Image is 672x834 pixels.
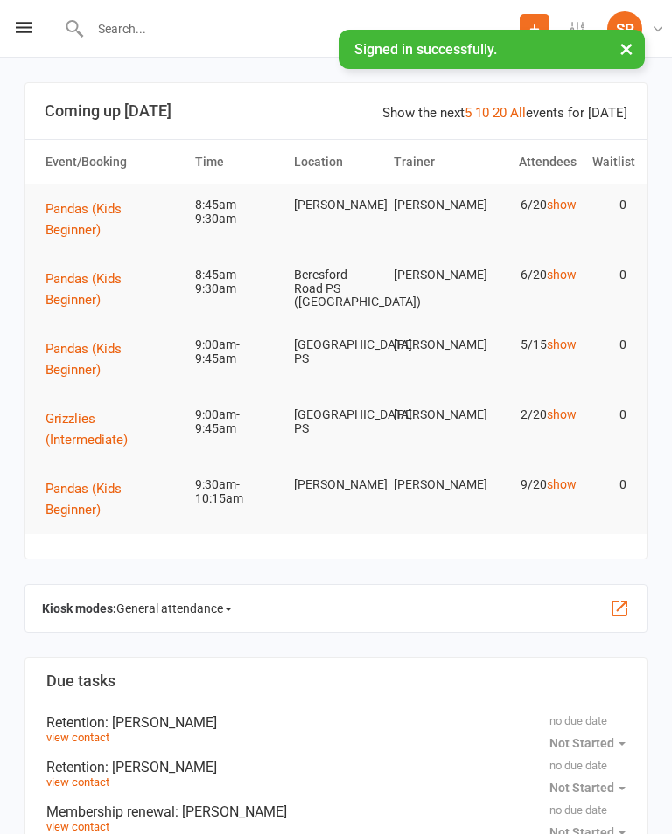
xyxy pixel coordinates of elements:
[607,11,642,46] div: SP
[105,759,217,775] span: : [PERSON_NAME]
[386,324,486,365] td: [PERSON_NAME]
[286,254,386,323] td: Beresford Road PS ([GEOGRAPHIC_DATA])
[584,140,634,184] th: Waitlist
[187,140,287,184] th: Time
[45,268,179,310] button: Pandas (Kids Beginner)
[46,820,109,833] a: view contact
[45,201,122,238] span: Pandas (Kids Beginner)
[286,140,386,184] th: Location
[354,41,497,58] span: Signed in successfully.
[42,601,116,615] strong: Kiosk modes:
[45,102,627,120] h3: Coming up [DATE]
[547,477,577,491] a: show
[286,324,386,379] td: [GEOGRAPHIC_DATA] PS
[187,254,287,309] td: 8:45am-9:30am
[45,411,128,448] span: Grizzlies (Intermediate)
[510,105,526,121] a: All
[386,184,486,226] td: [PERSON_NAME]
[493,105,507,121] a: 20
[38,140,187,184] th: Event/Booking
[475,105,489,121] a: 10
[286,184,386,226] td: [PERSON_NAME]
[45,271,122,308] span: Pandas (Kids Beginner)
[611,30,642,67] button: ×
[187,324,287,379] td: 9:00am-9:45am
[386,254,486,295] td: [PERSON_NAME]
[45,198,179,240] button: Pandas (Kids Beginner)
[187,394,287,449] td: 9:00am-9:45am
[386,394,486,435] td: [PERSON_NAME]
[45,408,179,450] button: Grizzlies (Intermediate)
[584,254,634,295] td: 0
[45,341,122,378] span: Pandas (Kids Beginner)
[45,481,122,518] span: Pandas (Kids Beginner)
[46,775,109,789] a: view contact
[485,394,584,435] td: 2/20
[485,324,584,365] td: 5/15
[116,594,232,622] span: General attendance
[187,464,287,519] td: 9:30am-10:15am
[547,198,577,212] a: show
[187,184,287,240] td: 8:45am-9:30am
[46,759,626,775] div: Retention
[485,140,584,184] th: Attendees
[584,324,634,365] td: 0
[45,478,179,520] button: Pandas (Kids Beginner)
[584,184,634,226] td: 0
[85,17,520,41] input: Search...
[485,254,584,295] td: 6/20
[547,407,577,421] a: show
[286,394,386,449] td: [GEOGRAPHIC_DATA] PS
[547,337,577,351] a: show
[386,464,486,505] td: [PERSON_NAME]
[547,268,577,281] a: show
[105,714,217,731] span: : [PERSON_NAME]
[465,105,472,121] a: 5
[485,184,584,226] td: 6/20
[382,102,627,123] div: Show the next events for [DATE]
[584,464,634,505] td: 0
[485,464,584,505] td: 9/20
[46,803,626,820] div: Membership renewal
[46,672,626,690] h3: Due tasks
[46,714,626,731] div: Retention
[584,394,634,435] td: 0
[45,338,179,380] button: Pandas (Kids Beginner)
[386,140,486,184] th: Trainer
[175,803,287,820] span: : [PERSON_NAME]
[46,731,109,744] a: view contact
[286,464,386,505] td: [PERSON_NAME]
